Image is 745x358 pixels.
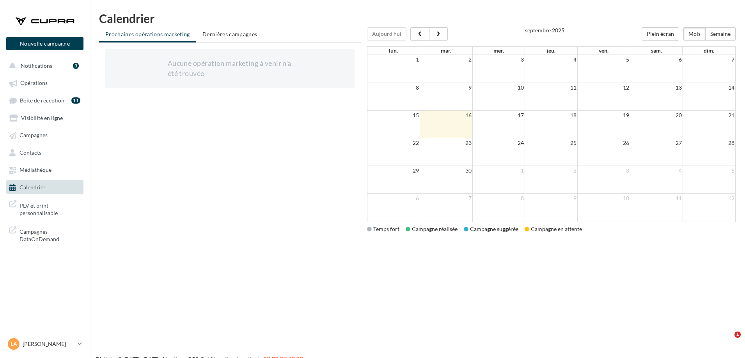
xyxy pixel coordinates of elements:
td: 1 [367,55,420,64]
td: 9 [420,83,472,93]
td: 22 [367,138,420,148]
td: 26 [578,138,630,148]
a: Campagnes [5,128,85,142]
td: 30 [420,166,472,176]
td: 15 [367,111,420,120]
h1: Calendrier [99,12,736,24]
td: 5 [578,55,630,64]
td: 5 [683,166,735,176]
td: 12 [578,83,630,93]
th: sam. [630,47,683,55]
button: Mois [683,27,706,41]
td: 21 [683,111,735,120]
td: 19 [578,111,630,120]
button: Notifications 3 [5,58,82,72]
div: 3 [73,63,79,69]
button: Plein écran [642,27,679,41]
span: Boîte de réception [20,97,64,104]
th: ven. [577,47,630,55]
td: 29 [367,166,420,176]
span: 1 [734,332,741,338]
a: Médiathèque [5,162,85,176]
th: jeu. [525,47,578,55]
td: 10 [472,83,525,93]
span: Prochaines opérations marketing [105,31,190,37]
a: Boîte de réception11 [5,93,85,108]
td: 6 [630,55,683,64]
td: 24 [472,138,525,148]
span: Campagnes [20,132,48,139]
a: Calendrier [5,180,85,194]
span: PLV et print personnalisable [20,200,80,217]
td: 28 [683,138,735,148]
a: Visibilité en ligne [5,111,85,125]
span: Opérations [20,80,48,86]
td: 10 [578,194,630,203]
div: Campagne suggérée [464,225,518,233]
td: 7 [420,194,472,203]
span: Visibilité en ligne [21,115,63,121]
td: 23 [420,138,472,148]
td: 7 [683,55,735,64]
td: 8 [367,83,420,93]
span: Calendrier [20,184,46,190]
span: Contacts [20,149,41,156]
button: Nouvelle campagne [6,37,83,50]
td: 18 [525,111,578,120]
td: 3 [472,55,525,64]
td: 8 [472,194,525,203]
td: 4 [525,55,578,64]
th: dim. [683,47,735,55]
td: 2 [420,55,472,64]
a: Campagnes DataOnDemand [5,223,85,246]
td: 14 [683,83,735,93]
td: 11 [525,83,578,93]
span: LA [11,340,17,348]
button: Aujourd'hui [367,27,406,41]
a: Opérations [5,76,85,90]
td: 17 [472,111,525,120]
td: 11 [630,194,683,203]
span: Campagnes DataOnDemand [20,226,80,243]
div: Aucune opération marketing à venir n'a été trouvée [168,58,292,78]
th: mar. [420,47,472,55]
td: 1 [472,166,525,176]
td: 9 [525,194,578,203]
button: Semaine [705,27,736,41]
td: 12 [683,194,735,203]
a: Contacts [5,145,85,159]
iframe: Intercom live chat [718,332,737,350]
div: Campagne réalisée [406,225,458,233]
p: [PERSON_NAME] [23,340,74,348]
div: 11 [71,97,80,104]
td: 27 [630,138,683,148]
div: Campagne en attente [525,225,582,233]
td: 6 [367,194,420,203]
th: mer. [472,47,525,55]
td: 2 [525,166,578,176]
a: LA [PERSON_NAME] [6,337,83,351]
span: Notifications [21,62,52,69]
td: 13 [630,83,683,93]
th: lun. [367,47,420,55]
td: 25 [525,138,578,148]
td: 16 [420,111,472,120]
div: Temps fort [367,225,399,233]
td: 20 [630,111,683,120]
span: Médiathèque [20,167,51,173]
span: Dernières campagnes [202,31,257,37]
a: PLV et print personnalisable [5,197,85,220]
td: 3 [578,166,630,176]
h2: septembre 2025 [525,27,564,33]
td: 4 [630,166,683,176]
